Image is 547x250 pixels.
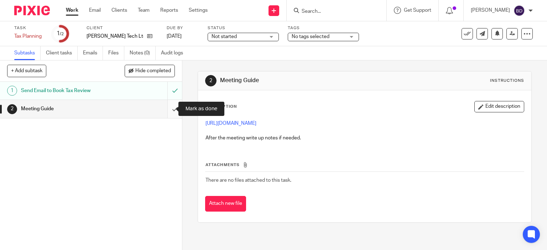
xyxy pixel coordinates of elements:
a: Emails [83,46,103,60]
p: After the meeting write up notes if needed. [205,134,524,142]
div: Tax Planning [14,33,43,40]
h1: Meeting Guide [220,77,380,84]
a: Email [89,7,101,14]
label: Due by [167,25,199,31]
div: Instructions [490,78,524,84]
div: 2 [7,104,17,114]
span: There are no files attached to this task. [205,178,291,183]
span: No tags selected [292,34,329,39]
button: Edit description [474,101,524,112]
p: Description [205,104,237,110]
label: Client [87,25,158,31]
a: Work [66,7,78,14]
button: Hide completed [125,65,175,77]
span: Attachments [205,163,240,167]
label: Task [14,25,43,31]
a: Team [138,7,150,14]
input: Search [301,9,365,15]
span: Hide completed [135,68,171,74]
a: Reports [160,7,178,14]
span: Get Support [404,8,431,13]
a: Audit logs [161,46,188,60]
label: Tags [288,25,359,31]
p: [PERSON_NAME] Tech Ltd [87,33,144,40]
a: Subtasks [14,46,41,60]
button: Attach new file [205,196,246,212]
span: [DATE] [167,34,182,39]
div: 1 [57,30,64,38]
div: 2 [205,75,217,86]
a: Files [108,46,124,60]
h1: Meeting Guide [21,103,114,114]
div: 1 [7,86,17,96]
button: + Add subtask [7,65,46,77]
a: Settings [189,7,208,14]
small: /2 [60,32,64,36]
img: svg%3E [514,5,525,16]
p: [PERSON_NAME] [471,7,510,14]
a: Notes (0) [130,46,156,60]
a: [URL][DOMAIN_NAME] [205,121,256,126]
img: Pixie [14,6,50,15]
a: Clients [111,7,127,14]
label: Status [208,25,279,31]
h1: Send Email to Book Tax Review [21,85,114,96]
span: Not started [212,34,237,39]
a: Client tasks [46,46,78,60]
